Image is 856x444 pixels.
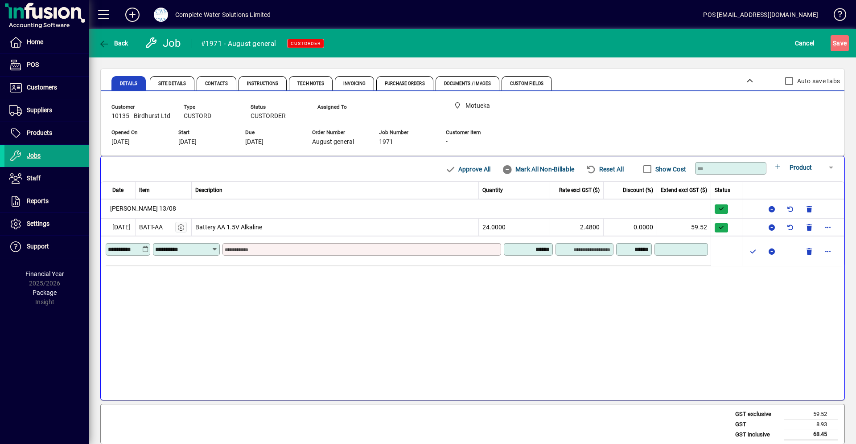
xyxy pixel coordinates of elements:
span: Invoicing [343,81,366,86]
td: 2.4800 [550,218,604,236]
a: Settings [4,213,89,235]
span: Details [120,81,137,86]
span: Reports [27,197,49,204]
div: Job [145,36,183,50]
div: #1971 - August general [201,37,276,51]
span: Quantity [482,186,503,194]
span: 10135 - Birdhurst Ltd [111,113,170,120]
button: Save [831,35,849,51]
span: Jobs [27,152,41,159]
span: Date [112,186,123,194]
td: 24.0000 [479,218,550,236]
span: Motueka [450,100,508,111]
span: Documents / Images [444,81,491,86]
a: Suppliers [4,99,89,122]
span: Cancel [795,36,815,50]
span: Purchase Orders [385,81,425,86]
span: Financial Year [25,270,64,277]
span: Due [245,130,299,135]
span: Discount (%) [623,186,653,194]
span: Settings [27,220,49,227]
button: Back [96,35,131,51]
span: S [833,40,836,47]
span: Reset All [586,162,624,176]
button: More options [821,220,835,234]
span: Instructions [247,81,278,86]
button: Cancel [793,35,817,51]
span: Rate excl GST ($) [559,186,600,194]
td: 59.52 [657,218,711,236]
span: POS [27,61,39,68]
span: Type [184,104,237,110]
label: Show Cost [654,165,686,174]
span: Customer [111,104,170,110]
span: ave [833,36,847,50]
span: Support [27,243,49,250]
span: Status [715,186,730,194]
span: [DATE] [178,138,197,146]
span: Status [251,104,304,110]
span: Contacts [205,81,228,86]
label: Auto save tabs [795,77,840,86]
a: POS [4,54,89,76]
td: Battery AA 1.5V Alkaline [192,218,479,236]
span: Custom Fields [510,81,543,86]
span: Motueka [465,101,490,110]
span: Opened On [111,130,165,135]
button: More options [821,244,835,258]
td: 0.0000 [604,218,657,236]
button: Profile [147,7,175,23]
span: - [317,113,319,120]
span: [DATE] [111,138,130,146]
span: Site Details [158,81,186,86]
a: Customers [4,77,89,99]
span: 1971 [379,138,393,146]
span: Item [139,186,150,194]
a: Products [4,122,89,144]
span: Customer Item [446,130,499,135]
span: CUSTORDER [291,41,321,46]
span: Home [27,38,43,45]
a: Support [4,236,89,258]
span: Products [27,129,52,136]
span: Mark All Non-Billable [502,162,574,176]
span: [DATE] [245,138,263,146]
td: 8.93 [784,419,838,429]
div: BATT-AA [139,223,163,232]
span: Back [99,40,128,47]
div: [PERSON_NAME] 13/08 [106,200,711,218]
span: Start [178,130,232,135]
span: Staff [27,175,41,182]
button: Add [118,7,147,23]
span: Suppliers [27,106,52,114]
td: [DATE] [101,218,136,236]
span: Description [195,186,222,194]
td: 68.45 [784,429,838,440]
span: Job Number [379,130,432,135]
span: - [446,138,448,145]
span: CUSTORDER [251,113,286,120]
div: POS [EMAIL_ADDRESS][DOMAIN_NAME] [703,8,818,22]
span: August general [312,138,354,146]
a: Knowledge Base [827,2,845,31]
span: Customers [27,84,57,91]
span: Tech Notes [297,81,324,86]
app-page-header-button: Back [89,35,138,51]
td: GST [731,419,784,429]
a: Reports [4,190,89,212]
span: Package [33,289,57,296]
button: Mark All Non-Billable [498,161,578,177]
div: Complete Water Solutions Limited [175,8,271,22]
button: Approve All [441,161,494,177]
span: Order Number [312,130,366,135]
a: Staff [4,167,89,190]
td: 59.52 [784,409,838,420]
span: Assigned To [317,104,371,110]
button: Reset All [582,161,627,177]
td: GST inclusive [731,429,784,440]
td: GST exclusive [731,409,784,420]
span: Approve All [445,162,490,176]
span: CUSTORD [184,113,211,120]
span: Extend excl GST ($) [661,186,707,194]
a: Home [4,31,89,53]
